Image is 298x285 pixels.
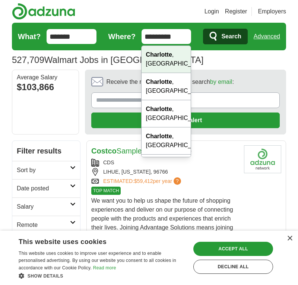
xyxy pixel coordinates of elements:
[174,177,181,185] span: ?
[106,77,234,86] span: Receive the newest jobs for this search :
[146,51,172,58] strong: Charlotte
[19,235,167,246] div: This website uses cookies
[225,7,247,16] a: Register
[142,73,191,100] div: , [GEOGRAPHIC_DATA]
[221,29,241,44] span: Search
[142,46,191,73] div: , [GEOGRAPHIC_DATA]
[254,29,280,44] a: Advanced
[91,197,233,240] span: We want you to help us shape the future of shopping experiences and deliver on our purpose of con...
[19,251,176,271] span: This website uses cookies to improve user experience and to enable personalised advertising. By u...
[142,100,191,127] div: , [GEOGRAPHIC_DATA]
[17,166,70,175] h2: Sort by
[12,161,80,179] a: Sort by
[142,155,191,182] div: , [GEOGRAPHIC_DATA]
[287,236,292,241] div: Close
[17,202,70,211] h2: Salary
[210,79,232,85] a: by email
[134,178,153,184] span: $59,412
[91,159,238,167] div: CDS
[12,53,44,67] span: 527,709
[142,127,191,155] div: , [GEOGRAPHIC_DATA]
[28,273,63,279] span: Show details
[258,7,286,16] a: Employers
[12,3,75,20] img: Adzuna logo
[19,272,186,279] div: Show details
[18,31,41,42] label: What?
[12,197,80,216] a: Salary
[12,216,80,234] a: Remote
[12,55,203,65] h1: Walmart Jobs in [GEOGRAPHIC_DATA]
[205,7,219,16] a: Login
[91,168,238,176] div: LIHUE, [US_STATE], 96766
[12,141,80,161] h2: Filter results
[146,133,172,139] strong: Charlotte
[103,177,183,185] a: ESTIMATED:$59,412per year?
[17,184,70,193] h2: Date posted
[146,79,172,85] strong: Charlotte
[93,265,116,270] a: Read more, opens a new window
[17,80,74,94] div: $103,866
[193,242,273,256] div: Accept all
[91,113,280,128] button: Create alert
[17,75,74,80] div: Average Salary
[146,106,172,112] strong: Charlotte
[12,179,80,197] a: Date posted
[91,147,176,155] a: CostcoSample Associate
[17,221,70,229] h2: Remote
[203,29,247,44] button: Search
[91,187,121,195] span: TOP MATCH
[193,260,273,274] div: Decline all
[108,31,136,42] label: Where?
[91,147,117,155] strong: Costco
[244,145,281,173] img: Company logo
